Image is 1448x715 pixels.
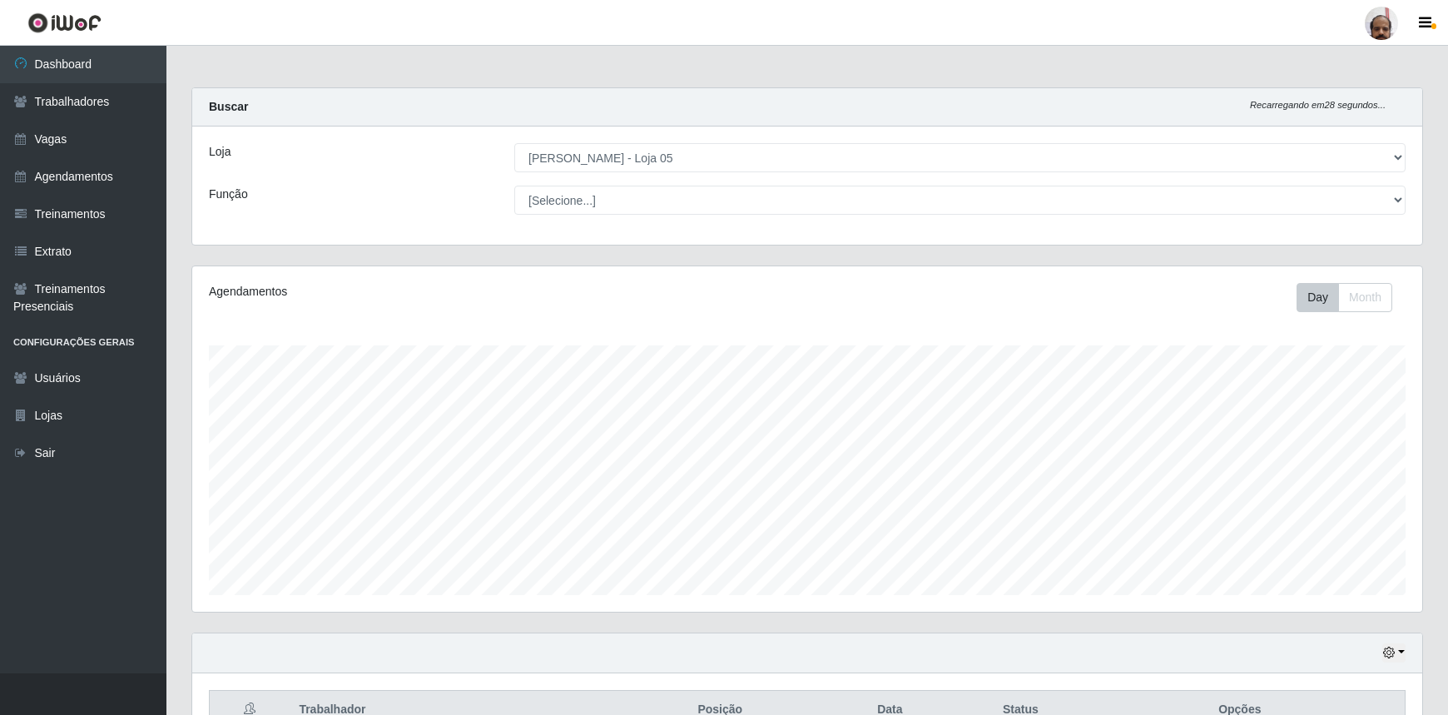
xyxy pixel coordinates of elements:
div: Agendamentos [209,283,693,300]
label: Loja [209,143,231,161]
label: Função [209,186,248,203]
img: CoreUI Logo [27,12,102,33]
i: Recarregando em 28 segundos... [1250,100,1386,110]
button: Day [1297,283,1339,312]
strong: Buscar [209,100,248,113]
button: Month [1338,283,1392,312]
div: First group [1297,283,1392,312]
div: Toolbar with button groups [1297,283,1406,312]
